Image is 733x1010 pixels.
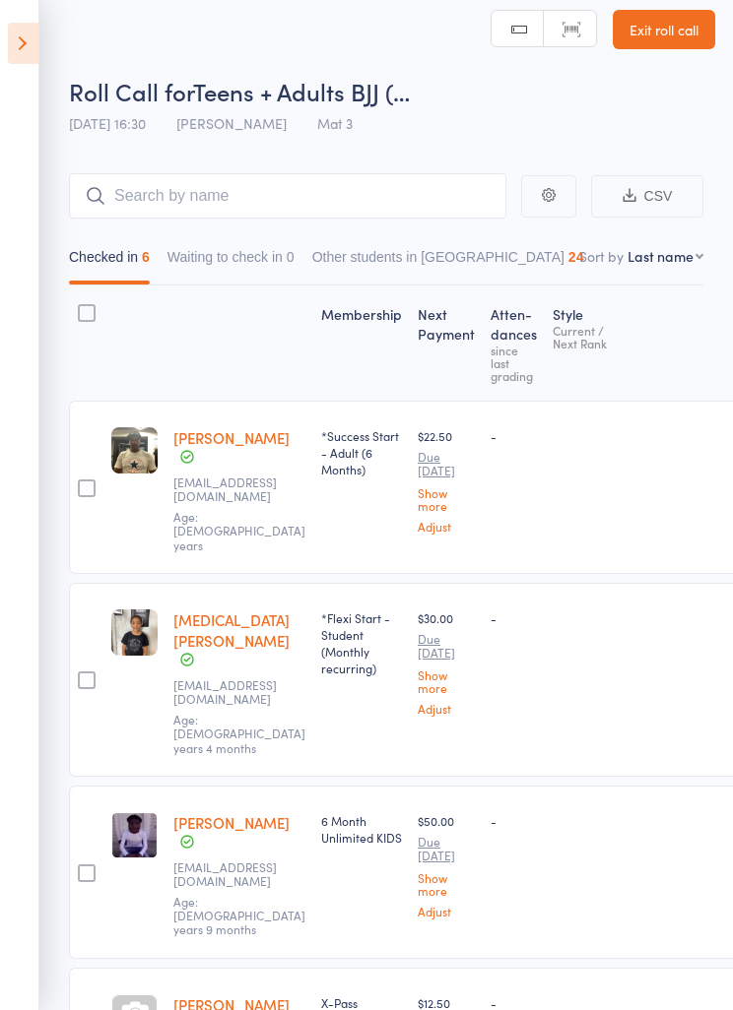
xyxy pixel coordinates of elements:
[418,812,475,917] div: $50.00
[491,609,537,626] div: -
[418,427,475,533] div: $22.50
[591,175,703,218] button: CSV
[173,475,301,504] small: brasivera1@hotmail.com
[173,609,290,651] a: [MEDICAL_DATA][PERSON_NAME]
[173,860,301,889] small: roryf9988@gmail.com
[69,113,146,133] span: [DATE] 16:30
[69,239,150,284] button: Checked in6
[418,835,475,863] small: Due [DATE]
[321,427,402,477] div: *Success Start - Adult (6 Months)
[312,239,584,284] button: Other students in [GEOGRAPHIC_DATA]24
[491,427,537,444] div: -
[418,668,475,694] a: Show more
[628,246,694,266] div: Last name
[142,249,150,265] div: 6
[410,294,483,392] div: Next Payment
[568,249,584,265] div: 24
[176,113,287,133] span: [PERSON_NAME]
[418,702,475,715] a: Adjust
[173,678,301,707] small: brasivera1@hotmail.com
[173,812,290,833] a: [PERSON_NAME]
[167,239,295,284] button: Waiting to check in0
[173,893,305,938] span: Age: [DEMOGRAPHIC_DATA] years 9 months
[69,173,506,219] input: Search by name
[545,294,666,392] div: Style
[491,812,537,829] div: -
[317,113,353,133] span: Mat 3
[173,711,305,756] span: Age: [DEMOGRAPHIC_DATA] years 4 months
[173,508,305,553] span: Age: [DEMOGRAPHIC_DATA] years
[418,905,475,917] a: Adjust
[418,450,475,478] small: Due [DATE]
[418,632,475,661] small: Due [DATE]
[418,486,475,512] a: Show more
[111,609,158,656] img: image1704697603.png
[173,427,290,448] a: [PERSON_NAME]
[321,812,402,846] div: 6 Month Unlimited KIDS
[111,812,158,858] img: image1738735874.png
[287,249,295,265] div: 0
[111,427,158,473] img: image1719562002.png
[418,609,475,715] div: $30.00
[418,871,475,897] a: Show more
[483,294,545,392] div: Atten­dances
[193,75,410,107] span: Teens + Adults BJJ (…
[418,520,475,533] a: Adjust
[321,609,402,676] div: *Flexi Start - Student (Monthly recurring)
[69,75,193,107] span: Roll Call for
[491,344,537,382] div: since last grading
[613,10,715,49] a: Exit roll call
[579,246,624,266] label: Sort by
[313,294,410,392] div: Membership
[553,324,658,349] div: Current / Next Rank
